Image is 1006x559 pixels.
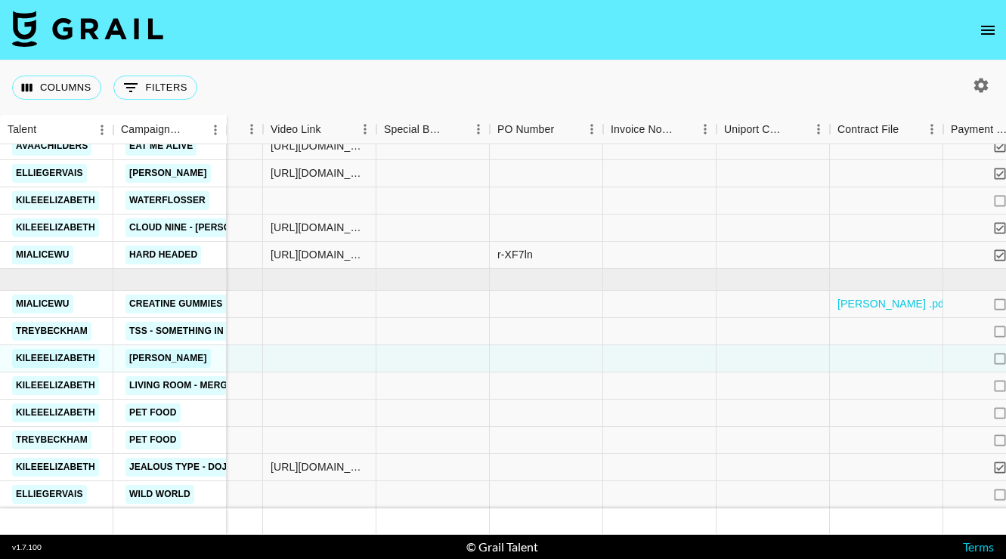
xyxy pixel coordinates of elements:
[466,539,538,554] div: © Grail Talent
[12,246,73,264] a: mialicewu
[354,118,376,141] button: Menu
[580,118,603,141] button: Menu
[921,118,943,141] button: Menu
[271,220,368,235] div: https://www.tiktok.com/@kileeelizabeth/video/7538195561007123742
[446,119,467,140] button: Sort
[271,138,368,153] div: https://www.tiktok.com/@avaachilders/video/7539089537121783070
[786,119,807,140] button: Sort
[837,296,947,311] a: [PERSON_NAME] .pdf
[467,118,490,141] button: Menu
[125,376,410,395] a: Living Room - Mergui & [PERSON_NAME] [PERSON_NAME]
[125,349,211,368] a: [PERSON_NAME]
[240,118,263,141] button: Menu
[121,115,183,144] div: Campaign (Type)
[12,376,99,395] a: kileeelizabeth
[113,76,197,100] button: Show filters
[611,115,673,144] div: Invoice Notes
[490,115,603,144] div: PO Number
[271,247,368,262] div: https://www.youtube.com/shorts/qGy1qx_HKXQ?si=jLiTmAT3FK2A76ms
[113,115,227,144] div: Campaign (Type)
[899,119,920,140] button: Sort
[12,431,91,449] a: treybeckham
[271,165,368,181] div: https://www.tiktok.com/@elliegervais/video/7537430794042756365
[36,119,57,141] button: Sort
[125,458,258,477] a: Jealous Type - Doja Cat
[125,218,277,237] a: Cloud Nine - [PERSON_NAME]
[12,137,91,156] a: avaachilders
[724,115,786,144] div: Uniport Contact Email
[125,137,197,156] a: Eat Me Alive
[973,15,1003,45] button: open drawer
[321,119,342,140] button: Sort
[125,246,201,264] a: Hard Headed
[497,115,554,144] div: PO Number
[717,115,830,144] div: Uniport Contact Email
[673,119,694,140] button: Sort
[12,322,91,341] a: treybeckham
[12,191,99,210] a: kileeelizabeth
[150,115,263,144] div: Status
[125,295,227,313] a: Creatine Gummies
[125,191,209,210] a: waterflosser
[12,295,73,313] a: mialicewu
[8,115,36,144] div: Talent
[12,11,163,47] img: Grail Talent
[12,458,99,477] a: kileeelizabeth
[497,247,533,262] div: r-XF7ln
[12,542,42,552] div: v 1.7.100
[807,118,830,141] button: Menu
[125,164,211,183] a: [PERSON_NAME]
[376,115,490,144] div: Special Booking Type
[12,403,99,422] a: kileeelizabeth
[183,119,204,141] button: Sort
[12,76,101,100] button: Select columns
[91,119,113,141] button: Menu
[271,459,368,474] div: https://www.tiktok.com/@kileeelizabeth/video/7546626470718770462
[125,431,181,449] a: Pet Food
[12,164,87,183] a: elliegervais
[694,118,717,141] button: Menu
[963,539,994,554] a: Terms
[830,115,943,144] div: Contract File
[125,485,194,504] a: Wild World
[12,485,87,504] a: elliegervais
[125,322,271,341] a: TSS - Something In The Way
[837,115,899,144] div: Contract File
[12,349,99,368] a: kileeelizabeth
[603,115,717,144] div: Invoice Notes
[204,119,227,141] button: Menu
[384,115,446,144] div: Special Booking Type
[263,115,376,144] div: Video Link
[12,218,99,237] a: kileeelizabeth
[554,119,575,140] button: Sort
[125,403,181,422] a: Pet Food
[271,115,321,144] div: Video Link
